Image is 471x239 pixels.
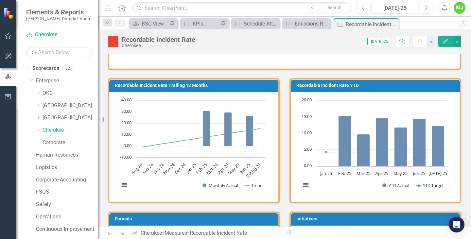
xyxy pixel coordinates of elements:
button: MJ [454,2,465,14]
div: 32 [62,66,73,71]
text: Dec-24 [173,162,187,176]
path: Apr-25, 14.59305444. YTD Actual. [376,118,389,166]
text: Jun-25 [238,162,251,175]
a: Safety [36,201,98,208]
a: Cherokee [43,127,98,134]
text: Apr-25 [375,170,388,176]
text: Mar-25 [205,162,219,176]
text: Feb-25 [338,170,351,176]
text: 0.00 [304,162,312,168]
text: YTD Target [423,182,444,188]
path: Jan-25, 4.29. YTD Target. [325,151,327,153]
img: Below Plan [108,36,118,47]
text: [DATE]-25 [428,170,447,176]
text: May-25 [226,162,240,176]
text: 0.00 [124,143,131,148]
text: -10.00 [120,154,131,160]
path: Jun-25, 26.77906734. Monthly Actual. [246,116,253,146]
div: Recordable Incident Rate [346,20,397,28]
small: [PERSON_NAME]-Dorada Foods [26,16,90,21]
text: Apr-25 [217,162,230,175]
text: Nov-24 [162,162,176,176]
text: Jan-25 [184,162,198,175]
text: Monthly Actual [209,182,238,188]
text: [DATE]-25 [245,162,262,179]
div: Recordable Incident Rate [122,36,195,43]
a: Cherokee [26,31,92,39]
text: 5.00 [304,146,312,152]
text: Oct-24 [152,162,166,175]
svg: Interactive chart [116,97,269,195]
h3: Initiatives [296,216,457,221]
h3: Formula [115,216,275,221]
svg: Interactive chart [298,97,450,195]
path: Apr-25, 29.57661082. Monthly Actual. [224,112,232,146]
button: Show Monthly Actual [202,183,238,189]
a: Measures [165,230,187,236]
text: 10.00 [302,130,312,136]
a: Enterprise [36,77,98,85]
button: [DATE]-25 [371,2,418,14]
text: Mar-25 [357,170,370,176]
a: Cherokee [141,230,162,236]
a: OKC [43,90,98,97]
button: View chart menu, Chart [301,180,310,190]
div: [DATE]-25 [374,4,416,12]
a: Schedule Attainment [233,20,278,28]
button: Show YTD Actual [382,183,410,189]
div: Schedule Attainment [244,20,278,28]
img: ClearPoint Strategy [3,8,15,19]
div: Chart. Highcharts interactive chart. [116,97,271,195]
text: Jun-25 [412,170,425,176]
text: Jan-25 [320,170,332,176]
a: Scorecards [32,65,59,72]
text: Feb-25 [195,162,208,175]
a: Human Resources [36,151,98,159]
span: [DATE]-25 [367,38,391,45]
g: YTD Actual, series 1 of 2. Bar series with 7 bars. [321,116,445,166]
h3: Recordable Incident Rate Trailing 12 Months [115,83,275,88]
text: 10.00 [121,131,131,137]
a: BSC View [131,20,168,28]
a: Operations [36,213,98,221]
button: View chart menu, Chart [120,180,129,190]
a: Logistics [36,164,98,171]
div: BSC View [142,20,168,28]
text: 20.00 [121,120,131,126]
text: Aug-24 [130,162,144,176]
text: Sep-24 [141,162,155,176]
g: Monthly Actual, series 1 of 2. Bar series with 12 bars. [139,111,263,146]
input: Search Below... [26,47,92,58]
div: Open Intercom Messenger [449,217,464,232]
text: May-25 [393,170,408,176]
path: Jun-25, 14.4488765. YTD Actual. [413,119,426,166]
div: Emissions Reduction [295,20,329,28]
div: Cherokee [122,43,195,48]
path: Feb-25, 15.39684996. YTD Actual. [339,116,351,166]
input: Search ClearPoint... [132,2,352,14]
text: 15.00 [302,113,312,119]
a: Corporate [43,139,98,146]
a: FSQS [36,188,98,196]
text: Trend [251,182,263,188]
text: 20.00 [302,97,312,103]
a: [GEOGRAPHIC_DATA] [43,102,98,110]
path: May-25, 11.74494674. YTD Actual. [394,128,407,166]
div: KPIs [193,20,219,28]
div: » » [131,230,280,237]
g: YTD Target, series 2 of 2. Line with 7 data points. [325,151,439,153]
div: Recordable Incident Rate [190,230,247,236]
span: Search [327,5,341,10]
path: Jul-25, 12.18573002. YTD Actual. [432,126,445,166]
text: YTD Actual [389,182,409,188]
text: 40.00 [121,97,131,103]
path: Mar-25, 9.68607433. YTD Actual. [357,134,370,166]
button: Show YTD Target [416,183,444,189]
span: Elements & Reports [26,8,90,16]
a: Corporate Accounting [36,176,98,184]
text: 30.00 [121,108,131,114]
button: Show Trend [245,183,263,189]
h3: Recordable Incident Rate YTD [296,83,457,88]
div: Chart. Highcharts interactive chart. [298,97,453,195]
a: Continuous Improvement [36,226,98,233]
